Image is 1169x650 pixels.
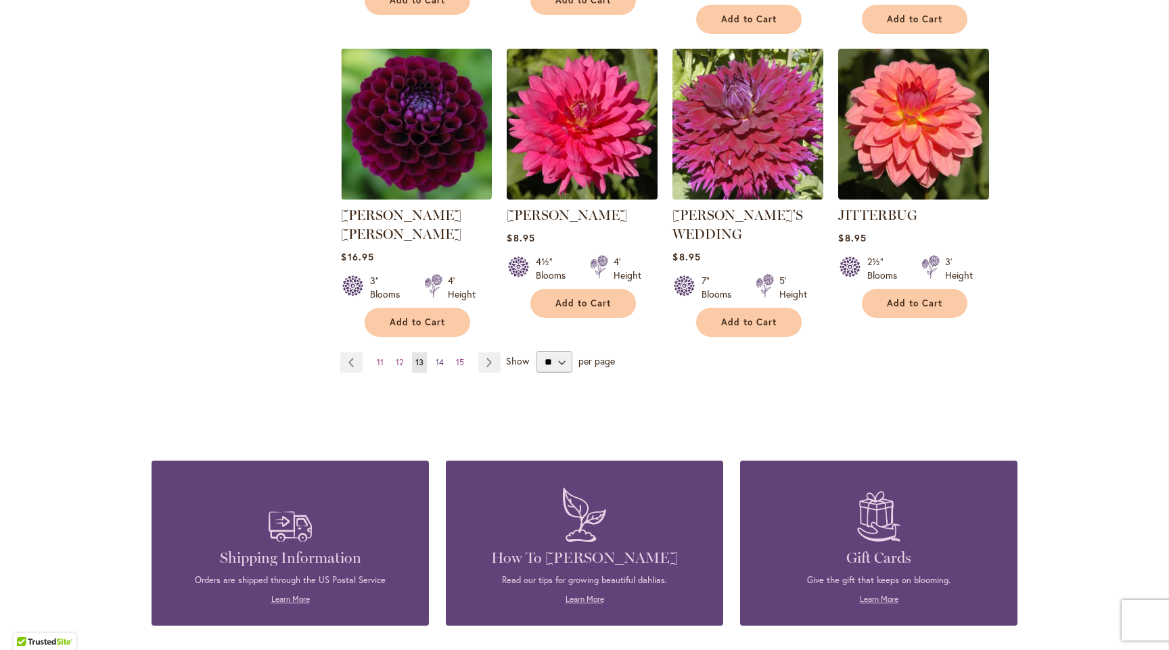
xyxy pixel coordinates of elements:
[341,189,492,202] a: JASON MATTHEW
[453,352,467,373] a: 15
[390,317,445,328] span: Add to Cart
[838,207,917,223] a: JITTERBUG
[341,207,461,242] a: [PERSON_NAME] [PERSON_NAME]
[696,308,802,337] button: Add to Cart
[396,357,403,367] span: 12
[566,594,604,604] a: Learn More
[838,231,866,244] span: $8.95
[702,274,739,301] div: 7" Blooms
[862,289,967,318] button: Add to Cart
[887,14,942,25] span: Add to Cart
[172,549,409,567] h4: Shipping Information
[10,602,48,640] iframe: Launch Accessibility Center
[887,298,942,309] span: Add to Cart
[696,5,802,34] button: Add to Cart
[432,352,447,373] a: 14
[860,594,898,604] a: Learn More
[838,189,989,202] a: JITTERBUG
[466,549,703,567] h4: How To [PERSON_NAME]
[838,49,989,200] img: JITTERBUG
[392,352,407,373] a: 12
[672,49,823,200] img: Jennifer's Wedding
[448,274,476,301] div: 4' Height
[867,255,905,282] div: 2½" Blooms
[507,207,627,223] a: [PERSON_NAME]
[507,49,658,200] img: JENNA
[365,308,470,337] button: Add to Cart
[945,255,973,282] div: 3' Height
[415,357,423,367] span: 13
[760,574,997,586] p: Give the gift that keeps on blooming.
[377,357,384,367] span: 11
[555,298,611,309] span: Add to Cart
[341,250,373,263] span: $16.95
[530,289,636,318] button: Add to Cart
[341,49,492,200] img: JASON MATTHEW
[466,574,703,586] p: Read our tips for growing beautiful dahlias.
[271,594,310,604] a: Learn More
[536,255,574,282] div: 4½" Blooms
[672,250,700,263] span: $8.95
[721,14,777,25] span: Add to Cart
[779,274,807,301] div: 5' Height
[436,357,444,367] span: 14
[373,352,387,373] a: 11
[456,357,464,367] span: 15
[672,207,803,242] a: [PERSON_NAME]'S WEDDING
[760,549,997,567] h4: Gift Cards
[506,354,529,367] span: Show
[672,189,823,202] a: Jennifer's Wedding
[862,5,967,34] button: Add to Cart
[721,317,777,328] span: Add to Cart
[614,255,641,282] div: 4' Height
[578,354,615,367] span: per page
[507,231,534,244] span: $8.95
[507,189,658,202] a: JENNA
[172,574,409,586] p: Orders are shipped through the US Postal Service
[370,274,408,301] div: 3" Blooms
